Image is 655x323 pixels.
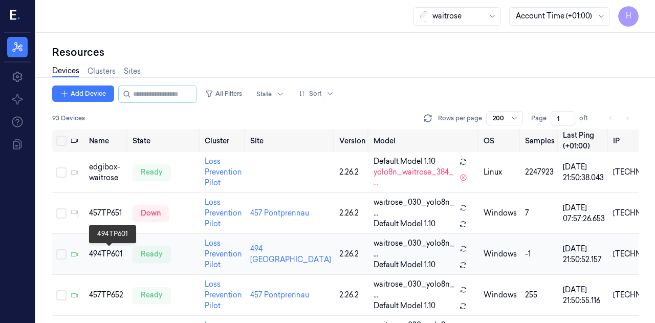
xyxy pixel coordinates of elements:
[484,249,517,260] p: windows
[56,167,67,178] button: Select row
[339,167,365,178] div: 2.26.2
[374,197,455,219] span: waitrose_030_yolo8n_ ...
[525,208,555,219] div: 7
[205,279,242,310] a: Loss Prevention Pilot
[56,290,67,300] button: Select row
[201,130,246,152] th: Cluster
[89,162,124,183] div: edgibox-waitrose
[374,300,435,311] span: Default Model 1.10
[205,239,242,269] a: Loss Prevention Pilot
[124,66,141,77] a: Sites
[250,290,309,299] a: 457 Pontprennau
[438,114,482,123] p: Rows per page
[374,238,455,260] span: waitrose_030_yolo8n_ ...
[250,208,309,218] a: 457 Pontprennau
[52,85,114,102] button: Add Device
[484,208,517,219] p: windows
[484,290,517,300] p: windows
[133,246,171,263] div: ready
[374,167,455,188] span: yolo8n_waitrose_384_ ...
[52,66,79,77] a: Devices
[479,130,521,152] th: OS
[374,156,435,167] span: Default Model 1.10
[250,244,331,264] a: 494 [GEOGRAPHIC_DATA]
[521,130,559,152] th: Samples
[339,249,365,260] div: 2.26.2
[339,290,365,300] div: 2.26.2
[133,287,171,304] div: ready
[374,260,435,270] span: Default Model 1.10
[88,66,116,77] a: Clusters
[618,6,639,27] button: H
[205,198,242,228] a: Loss Prevention Pilot
[52,114,85,123] span: 93 Devices
[52,45,639,59] div: Resources
[89,208,124,219] div: 457TP651
[374,279,455,300] span: waitrose_030_yolo8n_ ...
[201,85,246,102] button: All Filters
[563,244,605,265] div: [DATE] 21:50:52.157
[56,136,67,146] button: Select all
[339,208,365,219] div: 2.26.2
[563,285,605,306] div: [DATE] 21:50:55.116
[484,167,517,178] p: linux
[89,290,124,300] div: 457TP652
[56,208,67,219] button: Select row
[205,157,242,187] a: Loss Prevention Pilot
[559,130,609,152] th: Last Ping (+01:00)
[133,205,169,222] div: down
[525,167,555,178] div: 2247923
[128,130,201,152] th: State
[56,249,67,260] button: Select row
[335,130,369,152] th: Version
[133,164,171,181] div: ready
[525,290,555,300] div: 255
[89,249,124,260] div: 494TP601
[525,249,555,260] div: -1
[563,203,605,224] div: [DATE] 07:57:26.653
[579,114,596,123] span: of 1
[531,114,547,123] span: Page
[374,219,435,229] span: Default Model 1.10
[369,130,479,152] th: Model
[604,111,635,125] nav: pagination
[85,130,128,152] th: Name
[246,130,335,152] th: Site
[563,162,605,183] div: [DATE] 21:50:38.043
